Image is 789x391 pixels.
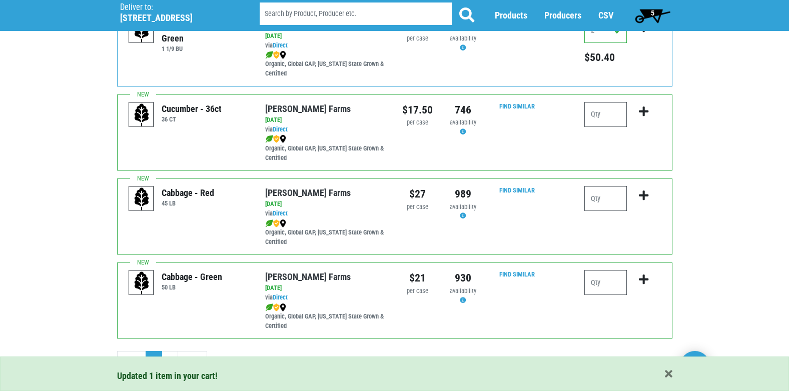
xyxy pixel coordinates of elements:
div: Cabbage - Red [162,186,214,199]
span: availability [450,287,476,294]
h5: Total price [584,51,627,64]
img: map_marker-0e94453035b3232a4d21701695807de9.png [280,135,286,143]
img: map_marker-0e94453035b3232a4d21701695807de9.png [280,51,286,59]
h6: 45 LB [162,199,214,207]
h5: [STREET_ADDRESS] [120,12,234,23]
div: $27 [402,186,433,202]
input: Qty [584,270,627,295]
div: Organic, Global GAP, [US_STATE] State Grown & Certified [265,50,387,79]
a: Direct [273,209,288,217]
div: Availability may be subject to change. [448,34,478,53]
div: 989 [448,186,478,202]
div: Cabbage - Green [162,270,222,283]
a: 2 [162,351,178,369]
div: Cucumber - 36ct [162,102,222,115]
a: Producers [544,10,581,21]
a: Products [495,10,527,21]
div: [DATE] [265,115,387,125]
a: Direct [273,125,288,133]
div: via [265,41,387,50]
a: [PERSON_NAME] Farms [265,271,351,282]
span: availability [450,118,476,126]
img: placeholder-variety-43d6402dacf2d531de610a020419775a.svg [129,186,154,211]
h6: 50 LB [162,283,222,291]
a: Find Similar [499,186,535,194]
h6: 1 1/9 BU [162,45,250,52]
nav: pager [117,351,672,369]
div: 930 [448,270,478,286]
div: Organic, Global GAP, [US_STATE] State Grown & Certified [265,134,387,163]
a: next [178,351,207,369]
div: per case [402,286,433,296]
img: safety-e55c860ca8c00a9c171001a62a92dabd.png [273,219,280,227]
img: safety-e55c860ca8c00a9c171001a62a92dabd.png [273,135,280,143]
img: safety-e55c860ca8c00a9c171001a62a92dabd.png [273,51,280,59]
a: [PERSON_NAME] Farms [265,103,351,114]
a: CSV [598,10,613,21]
div: $21 [402,270,433,286]
a: [PERSON_NAME] Farms [265,187,351,198]
input: Qty [584,102,627,127]
a: 5 [630,5,675,25]
div: Organic, Global GAP, [US_STATE] State Grown & Certified [265,302,387,331]
div: Updated 1 item in your cart! [117,369,672,382]
div: per case [402,202,433,212]
input: Qty [584,186,627,211]
div: 746 [448,102,478,118]
div: per case [402,34,433,43]
div: [DATE] [265,31,387,41]
a: Find Similar [499,102,535,110]
img: placeholder-variety-43d6402dacf2d531de610a020419775a.svg [129,270,154,295]
a: Find Similar [499,270,535,278]
div: via [265,293,387,302]
input: Search by Product, Producer etc. [260,3,452,25]
div: [PERSON_NAME] XL Green [162,18,250,45]
a: Direct [273,293,288,301]
img: safety-e55c860ca8c00a9c171001a62a92dabd.png [273,303,280,311]
div: via [265,125,387,134]
a: Direct [273,41,288,49]
div: Organic, Global GAP, [US_STATE] State Grown & Certified [265,218,387,247]
span: availability [450,34,476,42]
p: Deliver to: [120,2,234,12]
img: leaf-e5c59151409436ccce96b2ca1b28e03c.png [265,303,273,311]
img: leaf-e5c59151409436ccce96b2ca1b28e03c.png [265,51,273,59]
span: availability [450,203,476,210]
span: 5 [651,9,654,17]
img: map_marker-0e94453035b3232a4d21701695807de9.png [280,219,286,227]
div: [DATE] [265,283,387,293]
img: placeholder-variety-43d6402dacf2d531de610a020419775a.svg [129,102,154,127]
img: leaf-e5c59151409436ccce96b2ca1b28e03c.png [265,135,273,143]
a: 1 [146,351,162,369]
div: $17.50 [402,102,433,118]
div: per case [402,118,433,127]
img: leaf-e5c59151409436ccce96b2ca1b28e03c.png [265,219,273,227]
img: map_marker-0e94453035b3232a4d21701695807de9.png [280,303,286,311]
h6: 36 CT [162,115,222,123]
div: [DATE] [265,199,387,209]
div: via [265,209,387,218]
